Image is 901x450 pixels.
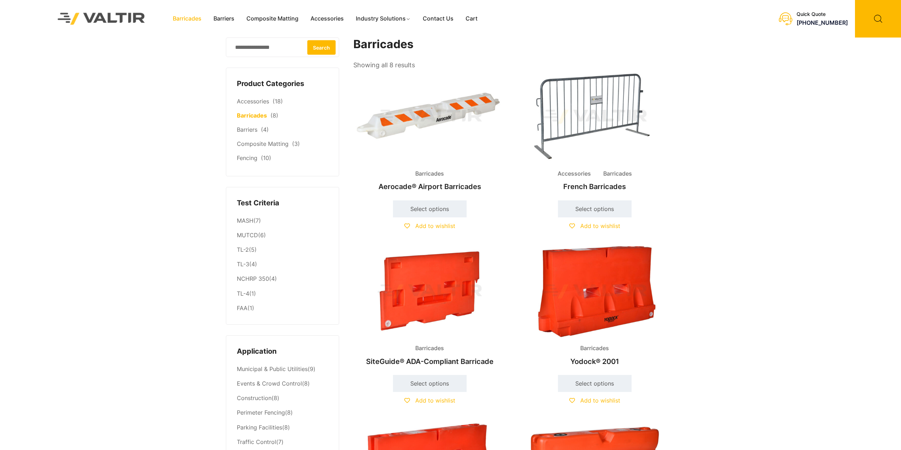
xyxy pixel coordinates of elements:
li: (1) [237,286,328,301]
a: Select options for “Aerocade® Airport Barricades” [393,200,467,217]
a: Events & Crowd Control [237,380,302,387]
a: Fencing [237,154,257,161]
a: Barriers [237,126,257,133]
a: MASH [237,217,253,224]
img: Valtir Rentals [49,4,154,34]
li: (4) [237,257,328,272]
a: Select options for “French Barricades” [558,200,632,217]
li: (8) [237,391,328,406]
span: (8) [270,112,278,119]
a: Barricades [167,13,207,24]
span: Barricades [598,169,637,179]
a: Composite Matting [237,140,289,147]
a: Municipal & Public Utilities [237,365,308,372]
span: Add to wishlist [580,397,620,404]
p: Showing all 8 results [353,59,415,71]
span: Accessories [552,169,596,179]
a: Barricades [237,112,267,119]
li: (5) [237,243,328,257]
a: Accessories [304,13,350,24]
span: Barricades [410,169,449,179]
a: Construction [237,394,272,401]
li: (6) [237,228,328,243]
span: (3) [292,140,300,147]
a: Cart [460,13,484,24]
span: Barricades [410,343,449,354]
li: (8) [237,420,328,435]
span: Add to wishlist [415,222,455,229]
a: Select options for “Yodock® 2001” [558,375,632,392]
a: Barriers [207,13,240,24]
a: Add to wishlist [569,222,620,229]
a: [PHONE_NUMBER] [797,19,848,26]
h2: French Barricades [518,179,671,194]
a: BarricadesYodock® 2001 [518,246,671,369]
a: BarricadesSiteGuide® ADA-Compliant Barricade [353,246,506,369]
a: TL-3 [237,261,249,268]
a: Accessories BarricadesFrench Barricades [518,71,671,194]
div: Quick Quote [797,11,848,17]
a: Parking Facilities [237,424,282,431]
h1: Barricades [353,38,672,51]
a: NCHRP 350 [237,275,269,282]
a: TL-4 [237,290,249,297]
li: (8) [237,377,328,391]
span: (10) [261,154,271,161]
a: Accessories [237,98,269,105]
li: (8) [237,406,328,420]
button: Search [307,40,336,55]
a: Add to wishlist [404,222,455,229]
li: (9) [237,362,328,377]
li: (4) [237,272,328,286]
h2: Yodock® 2001 [518,354,671,369]
a: Add to wishlist [569,397,620,404]
a: BarricadesAerocade® Airport Barricades [353,71,506,194]
li: (7) [237,213,328,228]
a: Traffic Control [237,438,276,445]
a: Select options for “SiteGuide® ADA-Compliant Barricade” [393,375,467,392]
a: Composite Matting [240,13,304,24]
a: Perimeter Fencing [237,409,285,416]
h4: Application [237,346,328,357]
span: (4) [261,126,269,133]
span: Barricades [575,343,614,354]
a: Industry Solutions [350,13,417,24]
li: (7) [237,435,328,449]
a: FAA [237,304,247,312]
h4: Test Criteria [237,198,328,209]
a: Contact Us [417,13,460,24]
a: TL-2 [237,246,249,253]
h2: SiteGuide® ADA-Compliant Barricade [353,354,506,369]
h2: Aerocade® Airport Barricades [353,179,506,194]
h4: Product Categories [237,79,328,89]
a: MUTCD [237,232,258,239]
li: (1) [237,301,328,314]
span: Add to wishlist [580,222,620,229]
span: (18) [273,98,283,105]
a: Add to wishlist [404,397,455,404]
span: Add to wishlist [415,397,455,404]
